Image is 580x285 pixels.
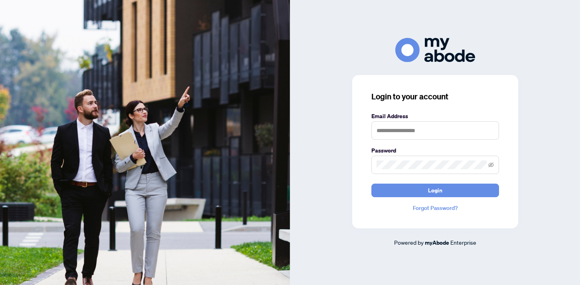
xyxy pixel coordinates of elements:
label: Password [371,146,499,155]
span: Login [428,184,442,197]
span: eye-invisible [488,162,494,168]
button: Login [371,184,499,197]
span: Powered by [394,239,424,246]
img: ma-logo [395,38,475,62]
label: Email Address [371,112,499,121]
span: Enterprise [450,239,476,246]
a: Forgot Password? [371,204,499,212]
h3: Login to your account [371,91,499,102]
a: myAbode [425,238,449,247]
